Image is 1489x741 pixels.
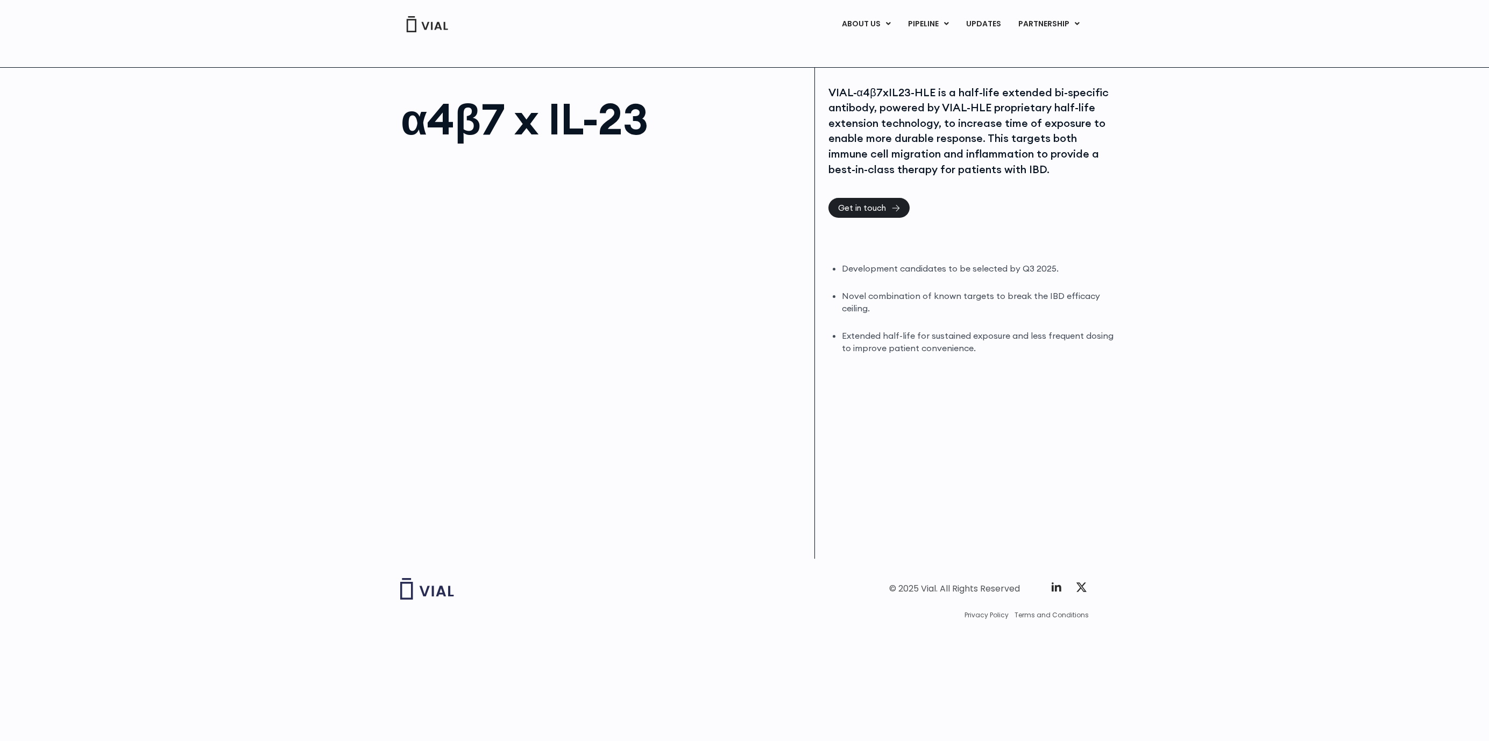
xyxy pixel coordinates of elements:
a: PIPELINEMenu Toggle [899,15,957,33]
span: Get in touch [838,204,886,212]
li: Novel combination of known targets to break the IBD efficacy ceiling. [842,290,1116,315]
a: Terms and Conditions [1015,610,1089,620]
a: PARTNERSHIPMenu Toggle [1010,15,1088,33]
h1: α4β7 x IL-23 [401,97,804,140]
div: VIAL-α4β7xIL23-HLE is a half-life extended bi-specific antibody, powered by VIAL-HLE proprietary ... [828,85,1116,177]
img: Vial Logo [406,16,449,32]
li: Development candidates to be selected by Q3 2025. [842,262,1116,275]
a: UPDATES [958,15,1009,33]
img: Vial logo wih "Vial" spelled out [400,578,454,600]
div: © 2025 Vial. All Rights Reserved [889,583,1020,595]
a: ABOUT USMenu Toggle [833,15,899,33]
li: Extended half-life for sustained exposure and less frequent dosing to improve patient convenience. [842,330,1116,354]
a: Privacy Policy [965,610,1009,620]
a: Get in touch [828,198,910,218]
